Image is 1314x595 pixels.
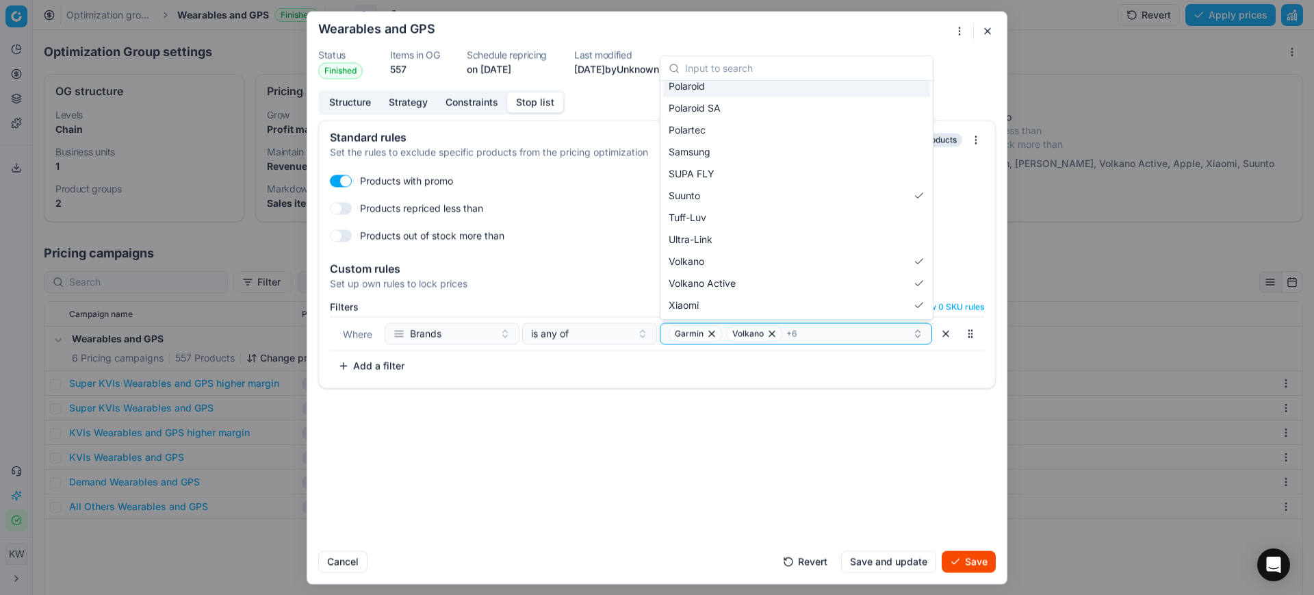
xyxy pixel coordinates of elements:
button: Revert [775,550,836,572]
button: Constraints [437,92,507,112]
span: is any of [531,327,569,340]
span: Volkano Active [669,277,736,290]
label: Products with promo [360,174,453,188]
span: Where [343,328,372,340]
button: Structure [320,92,380,112]
button: Add a filter [330,355,413,377]
input: Input to search [685,55,925,82]
span: Brands [410,327,441,340]
p: [DATE] by Unknown [574,62,659,76]
button: GarminVolkano+6 [660,322,932,344]
div: Custom rules [330,263,984,274]
dt: Schedule repricing [467,50,547,60]
label: Products repriced less than [360,201,483,215]
span: Garmin [675,328,704,339]
dt: Last modified [574,50,659,60]
button: Stop list [507,92,563,112]
button: Show 0 SKU rules [901,301,984,312]
h2: Wearables and GPS [318,23,435,35]
label: Products out of stock more than [360,229,504,242]
span: Polaroid [669,79,705,93]
div: Set the rules to exclude specific products from the pricing optimization [330,145,685,159]
span: Volkano [732,328,764,339]
span: Polartec [669,123,706,137]
button: Save and update [841,550,936,572]
div: Suggestions [660,81,933,319]
span: Suunto [669,189,700,203]
span: SUPA FLY [669,167,714,181]
span: Samsung [669,145,710,159]
span: Polaroid SA [669,101,721,115]
span: on [DATE] [467,63,511,75]
span: Tuff-Luv [669,211,706,225]
dt: Items in OG [390,50,439,60]
span: + 6 [786,328,797,339]
button: Strategy [380,92,437,112]
span: Volkano [669,255,704,268]
button: Cancel [318,550,368,572]
span: Ultra-Link [669,233,712,246]
div: Standard rules [330,131,685,142]
button: Save [942,550,996,572]
div: Set up own rules to lock prices [330,277,984,290]
span: 557 [390,63,407,75]
span: Xiaomi [669,299,699,312]
span: Finished [318,62,363,79]
dt: Status [318,50,363,60]
label: Filters [330,302,359,312]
